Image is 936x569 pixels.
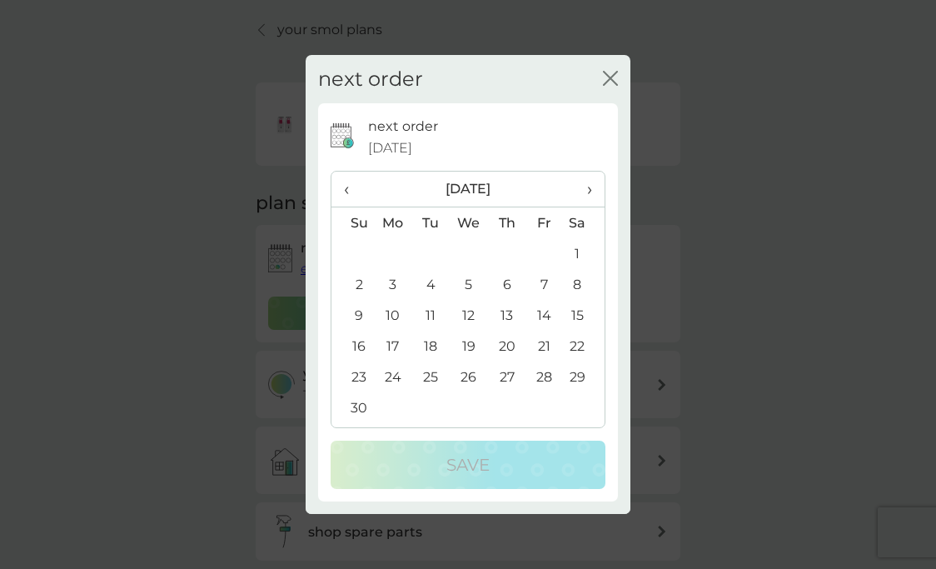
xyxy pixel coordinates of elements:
[331,207,374,239] th: Su
[525,269,563,300] td: 7
[412,269,450,300] td: 4
[331,392,374,423] td: 30
[331,269,374,300] td: 2
[412,331,450,362] td: 18
[374,300,412,331] td: 10
[575,172,592,207] span: ›
[412,362,450,392] td: 25
[563,362,605,392] td: 29
[450,207,488,239] th: We
[525,300,563,331] td: 14
[331,331,374,362] td: 16
[412,300,450,331] td: 11
[450,300,488,331] td: 12
[331,441,605,489] button: Save
[331,300,374,331] td: 9
[374,269,412,300] td: 3
[450,269,488,300] td: 5
[446,452,490,478] p: Save
[331,362,374,392] td: 23
[374,207,412,239] th: Mo
[374,362,412,392] td: 24
[563,207,605,239] th: Sa
[344,172,361,207] span: ‹
[563,238,605,269] td: 1
[525,207,563,239] th: Fr
[450,331,488,362] td: 19
[525,362,563,392] td: 28
[488,331,525,362] td: 20
[374,331,412,362] td: 17
[450,362,488,392] td: 26
[488,362,525,392] td: 27
[374,172,563,207] th: [DATE]
[603,71,618,88] button: close
[412,207,450,239] th: Tu
[318,67,423,92] h2: next order
[488,207,525,239] th: Th
[563,300,605,331] td: 15
[488,269,525,300] td: 6
[368,137,412,159] span: [DATE]
[563,269,605,300] td: 8
[488,300,525,331] td: 13
[368,116,438,137] p: next order
[525,331,563,362] td: 21
[563,331,605,362] td: 22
